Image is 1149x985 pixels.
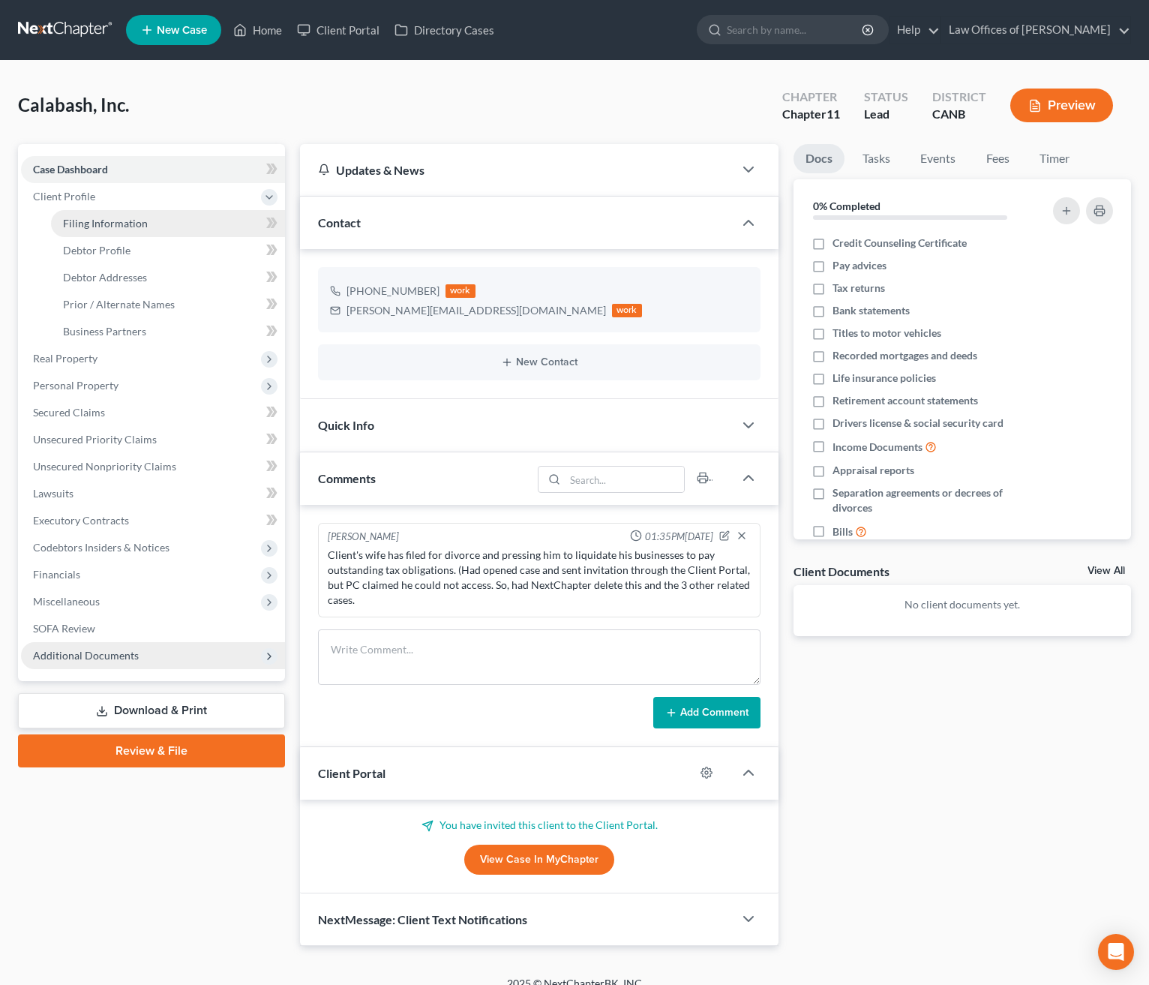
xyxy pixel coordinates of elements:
[51,210,285,237] a: Filing Information
[932,89,986,106] div: District
[328,548,751,608] div: Client's wife has filed for divorce and pressing him to liquidate his businesses to pay outstandi...
[832,440,922,455] span: Income Documents
[782,89,840,106] div: Chapter
[51,318,285,345] a: Business Partners
[21,426,285,453] a: Unsecured Priority Claims
[157,25,207,36] span: New Case
[793,144,844,173] a: Docs
[1027,144,1081,173] a: Timer
[63,298,175,311] span: Prior / Alternate Names
[63,325,146,338] span: Business Partners
[832,485,1034,515] span: Separation agreements or decrees of divorces
[318,162,715,178] div: Updates & News
[908,144,967,173] a: Events
[832,326,941,341] span: Titles to motor vehicles
[445,284,475,298] div: work
[346,284,439,299] div: [PHONE_NUMBER]
[18,734,285,767] a: Review & File
[33,163,108,176] span: Case Dashboard
[21,615,285,642] a: SOFA Review
[832,348,977,363] span: Recorded mortgages and deeds
[645,530,713,544] span: 01:35PM[DATE]
[832,236,967,251] span: Credit Counseling Certificate
[653,697,760,728] button: Add Comment
[782,106,840,123] div: Chapter
[889,17,940,44] a: Help
[33,514,129,527] span: Executory Contracts
[973,144,1021,173] a: Fees
[832,371,936,386] span: Life insurance policies
[832,524,853,539] span: Bills
[864,89,908,106] div: Status
[33,406,105,419] span: Secured Claims
[932,106,986,123] div: CANB
[318,912,527,926] span: NextMessage: Client Text Notifications
[832,393,978,408] span: Retirement account statements
[318,766,385,780] span: Client Portal
[63,217,148,230] span: Filing Information
[33,352,97,365] span: Real Property
[565,467,685,492] input: Search...
[727,16,864,44] input: Search by name...
[21,507,285,534] a: Executory Contracts
[1087,566,1125,576] a: View All
[328,530,399,545] div: [PERSON_NAME]
[18,94,129,116] span: Calabash, Inc.
[832,303,910,318] span: Bank statements
[464,845,614,875] a: View Case in MyChapter
[63,271,147,284] span: Debtor Addresses
[33,379,118,392] span: Personal Property
[832,463,914,478] span: Appraisal reports
[33,433,157,446] span: Unsecured Priority Claims
[33,190,95,203] span: Client Profile
[33,568,80,581] span: Financials
[318,471,376,485] span: Comments
[33,622,95,635] span: SOFA Review
[832,281,885,296] span: Tax returns
[793,563,889,579] div: Client Documents
[226,17,289,44] a: Home
[832,416,1003,431] span: Drivers license & social security card
[318,418,374,432] span: Quick Info
[387,17,502,44] a: Directory Cases
[21,156,285,183] a: Case Dashboard
[813,200,880,212] strong: 0% Completed
[21,480,285,507] a: Lawsuits
[612,304,642,317] div: work
[864,106,908,123] div: Lead
[51,237,285,264] a: Debtor Profile
[318,818,760,833] p: You have invited this client to the Client Portal.
[330,356,748,368] button: New Contact
[33,595,100,608] span: Miscellaneous
[805,597,1119,612] p: No client documents yet.
[33,487,73,500] span: Lawsuits
[1010,89,1113,122] button: Preview
[21,399,285,426] a: Secured Claims
[346,303,606,318] div: [PERSON_NAME][EMAIL_ADDRESS][DOMAIN_NAME]
[33,460,176,473] span: Unsecured Nonpriority Claims
[941,17,1130,44] a: Law Offices of [PERSON_NAME]
[18,693,285,728] a: Download & Print
[51,264,285,291] a: Debtor Addresses
[1098,934,1134,970] div: Open Intercom Messenger
[51,291,285,318] a: Prior / Alternate Names
[826,107,840,121] span: 11
[33,649,139,662] span: Additional Documents
[21,453,285,480] a: Unsecured Nonpriority Claims
[33,541,169,554] span: Codebtors Insiders & Notices
[289,17,387,44] a: Client Portal
[63,244,130,257] span: Debtor Profile
[850,144,902,173] a: Tasks
[832,258,886,273] span: Pay advices
[318,215,361,230] span: Contact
